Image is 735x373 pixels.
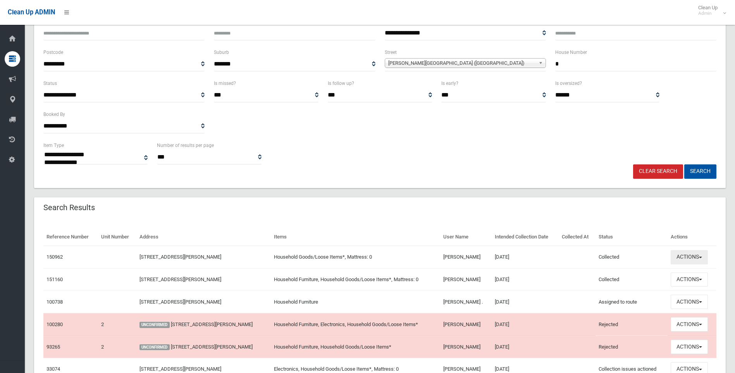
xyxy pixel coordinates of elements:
[139,276,221,282] a: [STREET_ADDRESS][PERSON_NAME]
[43,110,65,119] label: Booked By
[492,228,559,246] th: Intended Collection Date
[46,299,63,305] a: 100738
[34,200,104,215] header: Search Results
[271,291,440,313] td: Household Furniture
[671,273,708,287] button: Actions
[139,366,221,372] a: [STREET_ADDRESS][PERSON_NAME]
[596,268,668,291] td: Collected
[46,254,63,260] a: 150962
[559,228,596,246] th: Collected At
[440,246,492,268] td: [PERSON_NAME]
[271,336,440,358] td: Household Furniture, Household Goods/Loose Items*
[139,254,221,260] a: [STREET_ADDRESS][PERSON_NAME]
[671,340,708,354] button: Actions
[492,268,559,291] td: [DATE]
[8,9,55,16] span: Clean Up ADMIN
[271,268,440,291] td: Household Furniture, Household Goods/Loose Items*, Mattress: 0
[136,228,271,246] th: Address
[46,366,60,372] a: 33074
[388,59,535,68] span: [PERSON_NAME][GEOGRAPHIC_DATA] ([GEOGRAPHIC_DATA])
[440,228,492,246] th: User Name
[46,276,63,282] a: 151160
[492,313,559,336] td: [DATE]
[139,322,170,328] span: UNCONFIRMED
[698,10,718,16] small: Admin
[684,164,716,179] button: Search
[671,317,708,332] button: Actions
[596,313,668,336] td: Rejected
[271,313,440,336] td: Household Furniture, Electronics, Household Goods/Loose Items*
[214,79,236,88] label: Is missed?
[440,313,492,336] td: [PERSON_NAME]
[157,141,214,150] label: Number of results per page
[694,5,725,16] span: Clean Up
[43,228,98,246] th: Reference Number
[596,291,668,313] td: Assigned to route
[440,291,492,313] td: [PERSON_NAME] .
[271,228,440,246] th: Items
[328,79,354,88] label: Is follow up?
[555,48,587,57] label: House Number
[98,336,136,358] td: 2
[668,228,716,246] th: Actions
[441,79,458,88] label: Is early?
[671,295,708,309] button: Actions
[492,246,559,268] td: [DATE]
[43,79,57,88] label: Status
[596,336,668,358] td: Rejected
[43,48,63,57] label: Postcode
[492,336,559,358] td: [DATE]
[596,246,668,268] td: Collected
[98,228,136,246] th: Unit Number
[43,141,64,150] label: Item Type
[440,336,492,358] td: [PERSON_NAME]
[171,344,253,350] a: [STREET_ADDRESS][PERSON_NAME]
[214,48,229,57] label: Suburb
[271,246,440,268] td: Household Goods/Loose Items*, Mattress: 0
[633,164,683,179] a: Clear Search
[385,48,397,57] label: Street
[171,321,253,327] a: [STREET_ADDRESS][PERSON_NAME]
[139,299,221,305] a: [STREET_ADDRESS][PERSON_NAME]
[98,313,136,336] td: 2
[555,79,582,88] label: Is oversized?
[492,291,559,313] td: [DATE]
[46,344,60,350] a: 93265
[596,228,668,246] th: Status
[46,321,63,327] a: 100280
[139,344,170,351] span: UNCONFIRMED
[440,268,492,291] td: [PERSON_NAME]
[671,250,708,264] button: Actions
